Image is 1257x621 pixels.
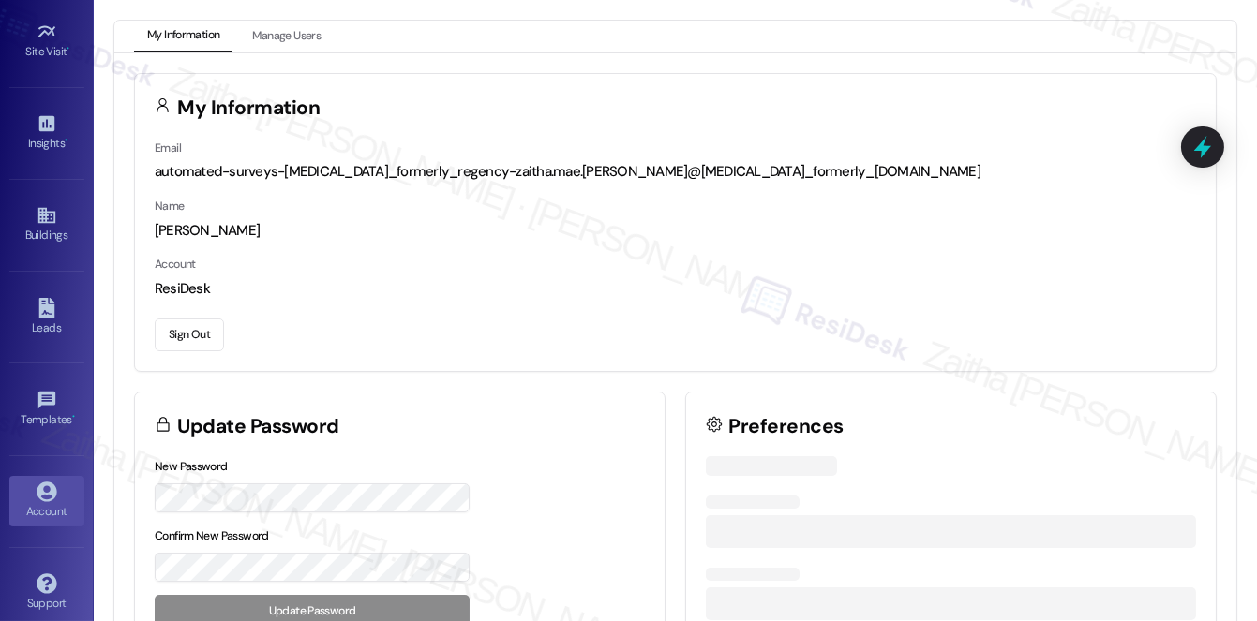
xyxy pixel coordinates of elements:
label: Confirm New Password [155,528,269,543]
span: • [72,410,75,423]
div: ResiDesk [155,279,1196,299]
a: Support [9,568,84,618]
span: • [65,134,67,147]
a: Templates • [9,384,84,435]
a: Buildings [9,200,84,250]
div: [PERSON_NAME] [155,221,1196,241]
button: My Information [134,21,232,52]
h3: My Information [178,98,321,118]
label: Email [155,140,181,155]
label: New Password [155,459,228,474]
a: Site Visit • [9,16,84,67]
button: Sign Out [155,318,224,351]
label: Account [155,257,196,272]
a: Leads [9,292,84,343]
h3: Preferences [729,417,844,436]
h3: Update Password [178,417,339,436]
span: • [67,42,70,55]
a: Account [9,476,84,526]
a: Insights • [9,108,84,158]
label: Name [155,199,185,214]
button: Manage Users [239,21,334,52]
div: automated-surveys-[MEDICAL_DATA]_formerly_regency-zaitha.mae.[PERSON_NAME]@[MEDICAL_DATA]_formerl... [155,162,1196,182]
